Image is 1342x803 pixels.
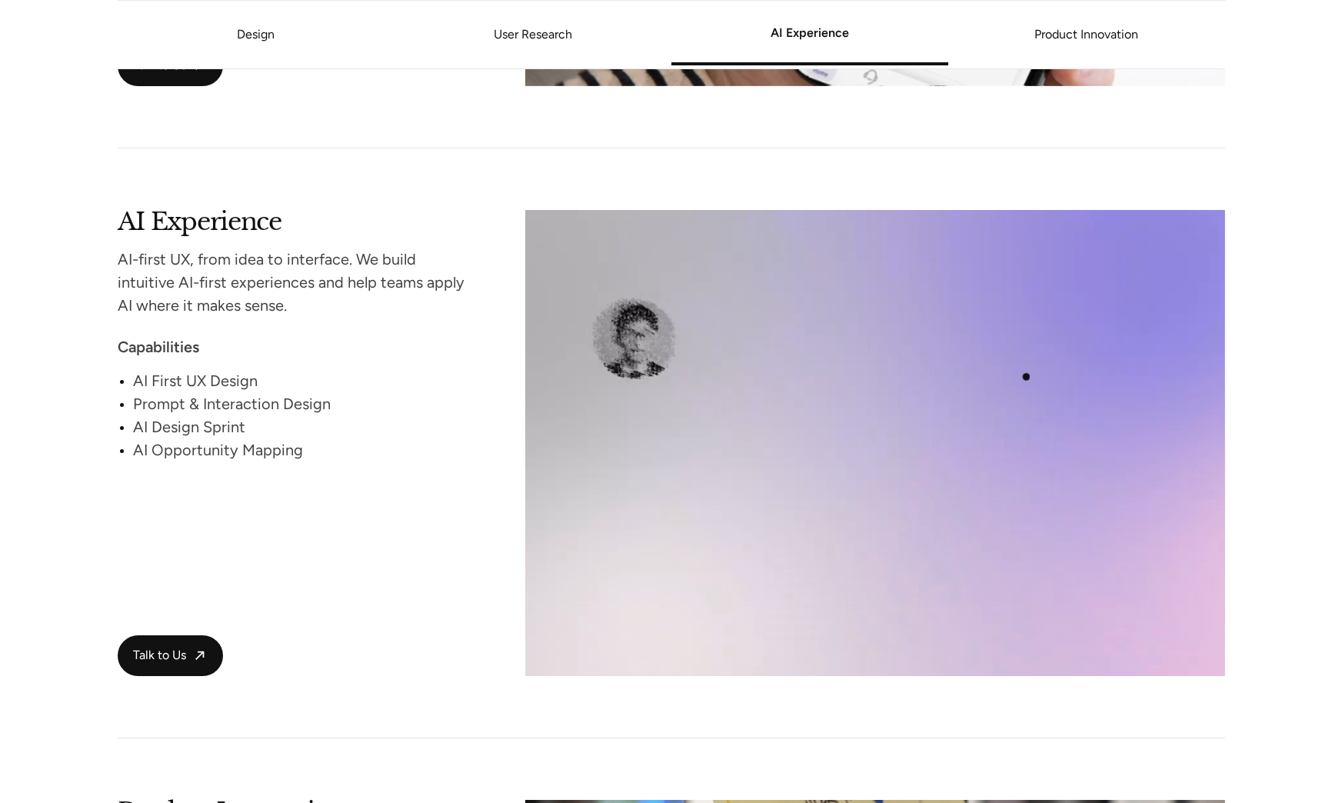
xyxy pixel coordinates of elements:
span: Talk to Us [133,648,186,664]
div: AI-first UX, from idea to interface. We build intuitive AI-first experiences and help teams apply... [118,248,468,317]
a: User Research [395,30,671,39]
a: AI Experience [671,28,948,38]
a: Product Innovation [948,30,1225,39]
div: Prompt & Interaction Design [133,392,468,415]
a: Talk to Us [118,635,223,676]
div: AI First UX Design [133,369,468,392]
div: AI Design Sprint [133,415,468,438]
a: Design [237,27,275,42]
h2: AI Experience [118,210,468,231]
div: AI Opportunity Mapping [133,438,468,461]
div: Capabilities [118,335,468,358]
